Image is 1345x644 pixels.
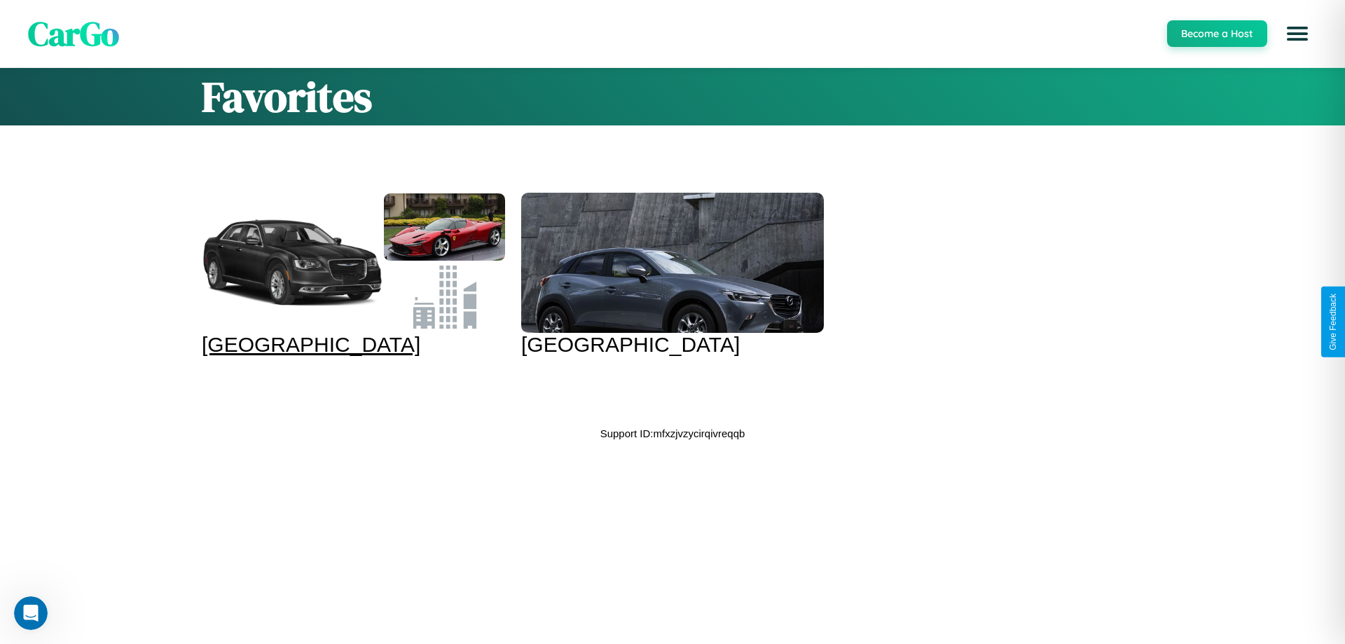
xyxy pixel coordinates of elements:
button: Become a Host [1167,20,1267,47]
span: CarGo [28,11,119,57]
button: Open menu [1278,14,1317,53]
div: [GEOGRAPHIC_DATA] [521,333,824,357]
p: Support ID: mfxzjvzycirqivreqqb [600,424,745,443]
h1: Favorites [202,68,1143,125]
div: [GEOGRAPHIC_DATA] [202,333,504,357]
div: Give Feedback [1328,294,1338,350]
iframe: Intercom live chat [14,596,48,630]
